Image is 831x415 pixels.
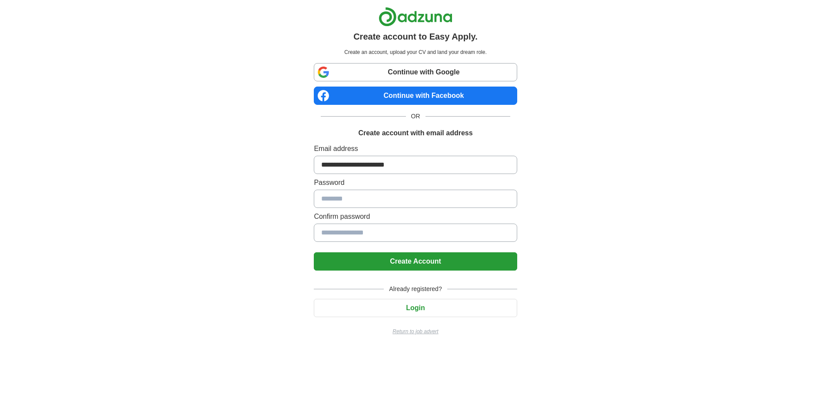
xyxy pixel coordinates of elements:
label: Confirm password [314,211,517,222]
a: Continue with Facebook [314,87,517,105]
a: Continue with Google [314,63,517,81]
img: Adzuna logo [379,7,452,27]
a: Return to job advert [314,328,517,335]
p: Create an account, upload your CV and land your dream role. [316,48,515,56]
button: Login [314,299,517,317]
button: Create Account [314,252,517,271]
h1: Create account with email address [358,128,472,138]
a: Login [314,304,517,311]
label: Email address [314,144,517,154]
label: Password [314,177,517,188]
span: OR [406,112,425,121]
span: Already registered? [384,284,447,294]
h1: Create account to Easy Apply. [353,30,478,43]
